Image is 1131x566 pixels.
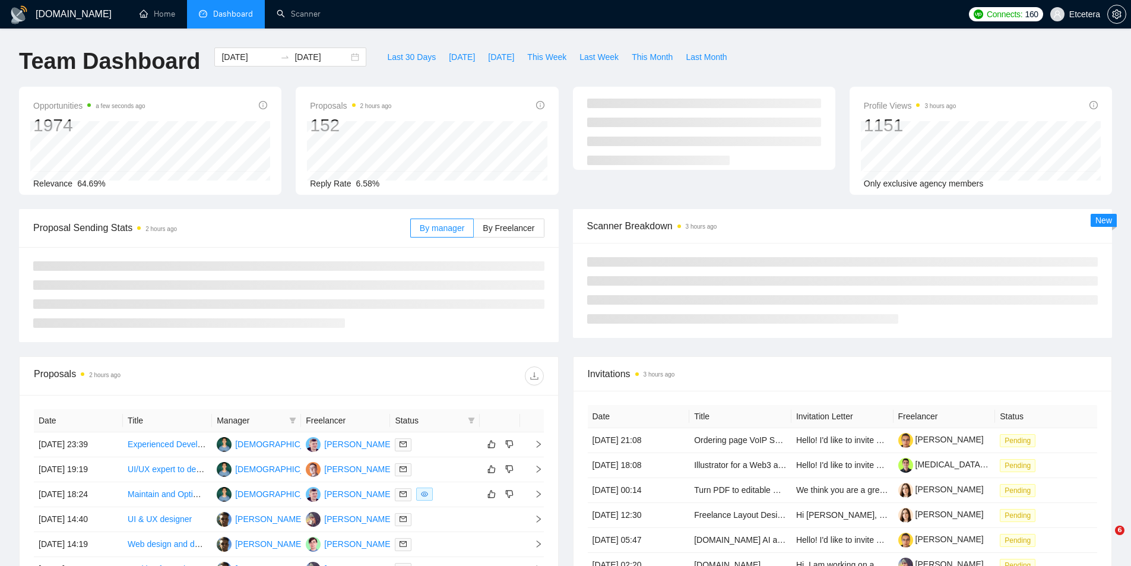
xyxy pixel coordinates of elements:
[1000,510,1040,520] a: Pending
[306,462,321,477] img: AL
[280,52,290,62] span: to
[898,460,1051,469] a: [MEDICAL_DATA][PERSON_NAME]
[484,462,499,476] button: like
[306,464,392,473] a: AL[PERSON_NAME]
[1000,484,1035,497] span: Pending
[505,439,514,449] span: dislike
[527,50,566,64] span: This Week
[128,489,384,499] a: Maintain and Optimize a WordPress website used by millions of users
[324,463,392,476] div: [PERSON_NAME]
[420,223,464,233] span: By manager
[1000,509,1035,522] span: Pending
[487,464,496,474] span: like
[864,114,956,137] div: 1151
[400,466,407,473] span: mail
[588,405,690,428] th: Date
[33,220,410,235] span: Proposal Sending Stats
[123,532,212,557] td: Web design and development in Shopify
[1107,5,1126,24] button: setting
[689,528,791,553] td: Bubble.io AI app to private web app on server Developer Needed
[505,489,514,499] span: dislike
[199,10,207,18] span: dashboard
[1000,534,1035,547] span: Pending
[502,462,517,476] button: dislike
[521,48,573,67] button: This Week
[898,535,984,544] a: [PERSON_NAME]
[525,440,543,448] span: right
[864,179,984,188] span: Only exclusive agency members
[1000,535,1040,545] a: Pending
[525,371,543,381] span: download
[1000,459,1035,472] span: Pending
[217,437,232,452] img: II
[306,512,321,527] img: PS
[689,453,791,478] td: Illustrator for a Web3 and AI Project
[1095,216,1112,225] span: New
[310,114,391,137] div: 152
[310,179,351,188] span: Reply Rate
[525,515,543,523] span: right
[694,510,794,520] a: Freelance Layout Designer
[306,537,321,552] img: DM
[235,438,397,451] div: [DEMOGRAPHIC_DATA][PERSON_NAME]
[484,487,499,501] button: like
[306,487,321,502] img: VS
[898,510,984,519] a: [PERSON_NAME]
[301,409,390,432] th: Freelancer
[686,223,717,230] time: 3 hours ago
[1000,460,1040,470] a: Pending
[19,48,200,75] h1: Team Dashboard
[324,488,392,501] div: [PERSON_NAME]
[217,439,397,448] a: II[DEMOGRAPHIC_DATA][PERSON_NAME]
[987,8,1022,21] span: Connects:
[324,513,392,526] div: [PERSON_NAME]
[898,533,913,548] img: c1awRfy-_TGqy_QmeA56XV8mJOXoSdeRoQmUTdW33mZiQfIgpYlQIKPiVh5n4nl6mu
[128,539,276,549] a: Web design and development in Shopify
[502,437,517,451] button: dislike
[400,540,407,548] span: mail
[487,489,496,499] span: like
[395,414,462,427] span: Status
[694,460,825,470] a: Illustrator for a Web3 and AI Project
[33,179,72,188] span: Relevance
[123,409,212,432] th: Title
[381,48,442,67] button: Last 30 Days
[123,457,212,482] td: UI/UX expert to design eye catching website
[525,540,543,548] span: right
[1091,526,1119,554] iframe: Intercom live chat
[310,99,391,113] span: Proposals
[235,513,303,526] div: [PERSON_NAME]
[625,48,679,67] button: This Month
[77,179,105,188] span: 64.69%
[1053,10,1062,18] span: user
[421,491,428,498] span: eye
[34,366,289,385] div: Proposals
[128,514,192,524] a: UI & UX designer
[1000,435,1040,445] a: Pending
[96,103,145,109] time: a few seconds ago
[536,101,544,109] span: info-circle
[1025,8,1038,21] span: 160
[217,462,232,477] img: II
[33,99,145,113] span: Opportunities
[694,485,808,495] a: Turn PDF to editable Word File
[487,439,496,449] span: like
[573,48,625,67] button: Last Week
[306,514,392,523] a: PS[PERSON_NAME]
[442,48,481,67] button: [DATE]
[898,458,913,473] img: c1e3-XBZU7ZVvt8WuFWw9ol75I-gR1ylWKZFT98TOmoBBjKBuxC0NiZ0BETjHYhNfg
[679,48,733,67] button: Last Month
[1107,10,1126,19] a: setting
[213,9,253,19] span: Dashboard
[468,417,475,424] span: filter
[34,432,123,457] td: [DATE] 23:39
[898,433,913,448] img: c1awRfy-_TGqy_QmeA56XV8mJOXoSdeRoQmUTdW33mZiQfIgpYlQIKPiVh5n4nl6mu
[306,489,392,498] a: VS[PERSON_NAME]
[1115,526,1124,535] span: 6
[123,482,212,507] td: Maintain and Optimize a WordPress website used by millions of users
[898,508,913,523] img: c1xla-haZDe3rTgCpy3_EKqnZ9bE1jCu9HkBpl3J4QwgQIcLjIh-6uLdGjM-EeUJe5
[217,464,397,473] a: II[DEMOGRAPHIC_DATA][PERSON_NAME]
[632,50,673,64] span: This Month
[89,372,121,378] time: 2 hours ago
[280,52,290,62] span: swap-right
